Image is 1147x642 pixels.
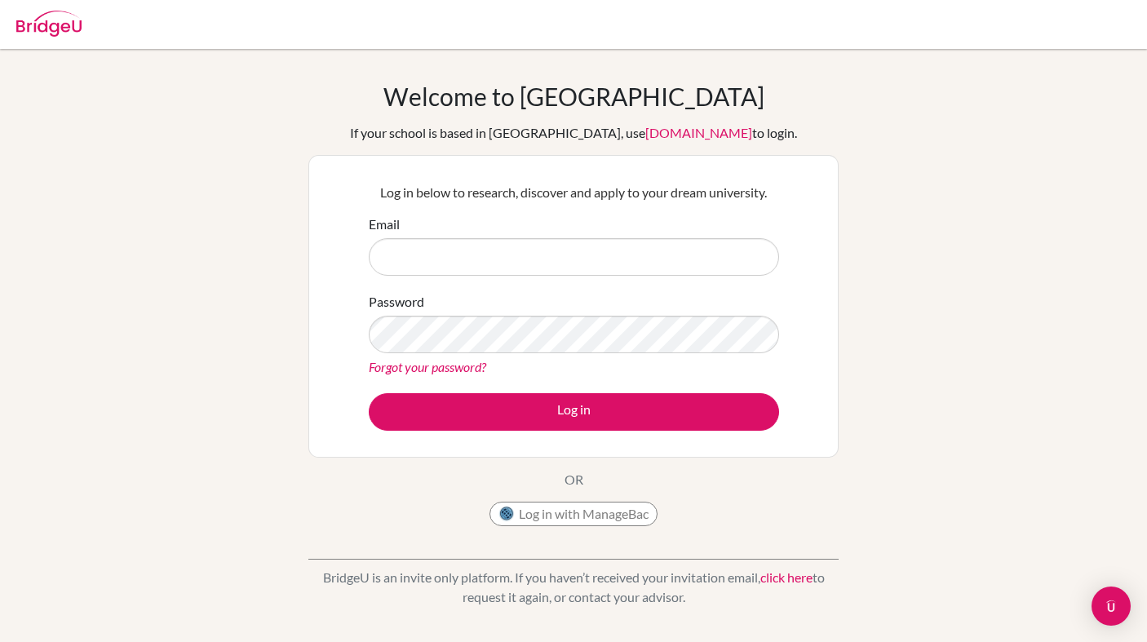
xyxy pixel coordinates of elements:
img: Bridge-U [16,11,82,37]
p: OR [565,470,583,489]
label: Password [369,292,424,312]
a: [DOMAIN_NAME] [645,125,752,140]
p: Log in below to research, discover and apply to your dream university. [369,183,779,202]
button: Log in with ManageBac [489,502,658,526]
button: Log in [369,393,779,431]
label: Email [369,215,400,234]
a: Forgot your password? [369,359,486,374]
p: BridgeU is an invite only platform. If you haven’t received your invitation email, to request it ... [308,568,839,607]
div: If your school is based in [GEOGRAPHIC_DATA], use to login. [350,123,797,143]
a: click here [760,569,813,585]
div: Open Intercom Messenger [1092,587,1131,626]
h1: Welcome to [GEOGRAPHIC_DATA] [383,82,764,111]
